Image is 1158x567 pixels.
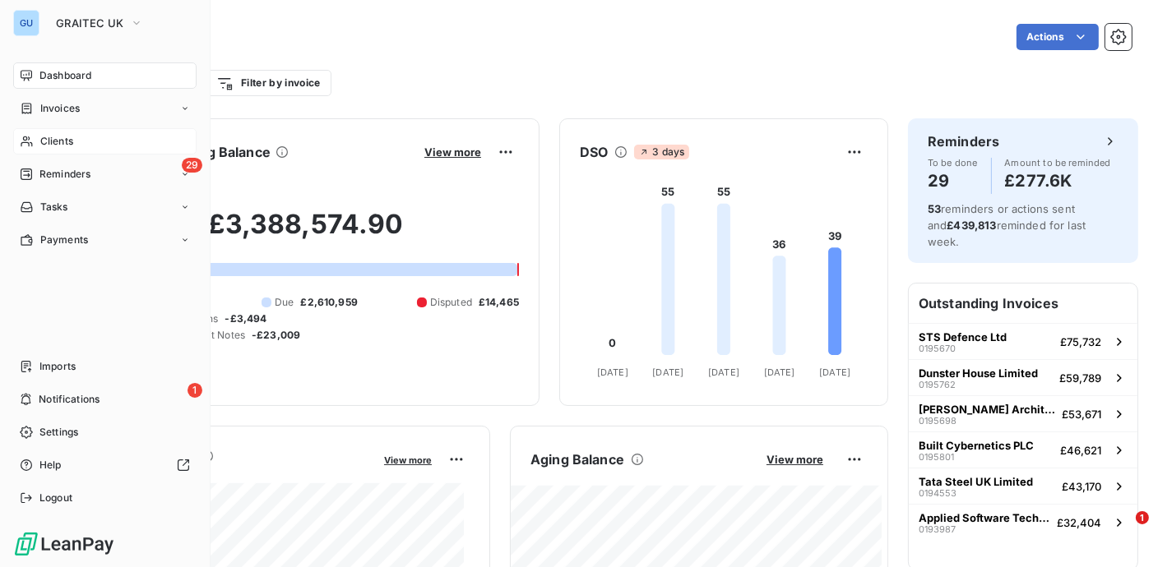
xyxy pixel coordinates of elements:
button: [PERSON_NAME] Architects Ltd0195698£53,671 [909,395,1137,431]
span: Help [39,458,62,472]
tspan: [DATE] [597,366,628,378]
h4: 29 [928,168,978,194]
span: Payments [40,233,88,247]
span: £75,732 [1060,335,1101,348]
button: Dunster House Limited0195762£59,789 [909,359,1137,395]
span: Amount to be reminded [1005,158,1111,168]
span: -£23,009 [252,328,300,343]
button: View more [379,452,437,467]
span: Clients [40,134,73,149]
span: 53 [928,202,941,215]
div: GU [13,10,39,36]
span: 0193987 [919,524,956,534]
span: £2,610,959 [300,295,358,310]
img: Logo LeanPay [13,531,115,557]
tspan: [DATE] [764,366,795,378]
span: 0194553 [919,488,957,498]
span: Applied Software Technology, LLC [919,511,1050,524]
span: 0195670 [919,343,956,353]
span: Dunster House Limited [919,366,1038,380]
tspan: [DATE] [819,366,850,378]
span: 1 [1136,511,1149,524]
span: View more [424,145,481,159]
span: Settings [39,425,78,440]
span: Due [275,295,294,310]
span: Imports [39,359,76,374]
iframe: Intercom live chat [1102,511,1142,551]
button: View more [419,145,486,159]
button: STS Defence Ltd0195670£75,732 [909,323,1137,359]
span: 0195801 [919,452,954,462]
a: Help [13,452,197,478]
span: -£3,494 [225,311,266,326]
button: Tata Steel UK Limited0194553£43,170 [909,468,1137,504]
h6: DSO [580,142,608,162]
h6: Aging Balance [530,449,624,469]
span: Tasks [40,200,68,214]
span: £14,465 [479,295,519,310]
button: Filter by invoice [206,70,331,96]
span: Invoices [40,101,80,116]
tspan: [DATE] [708,366,739,378]
button: Actions [1017,24,1099,50]
span: GRAITEC UK [56,16,123,30]
button: Built Cybernetics PLC0195801£46,621 [909,431,1137,468]
span: 0195762 [919,380,956,390]
h4: £277.6K [1005,168,1111,194]
button: Applied Software Technology, LLC0193987£32,404 [909,504,1137,540]
span: £32,404 [1057,516,1101,529]
span: 3 days [634,145,689,159]
span: [PERSON_NAME] Architects Ltd [919,403,1055,416]
span: Dashboard [39,68,91,83]
span: View more [384,454,432,466]
span: 0195698 [919,416,957,426]
h6: Outstanding Invoices [909,283,1137,323]
tspan: [DATE] [652,366,683,378]
span: £59,789 [1059,371,1101,385]
span: £43,170 [1062,480,1101,493]
span: STS Defence Ltd [919,330,1007,343]
span: reminders or actions sent and reminded for last week. [928,202,1086,248]
span: Built Cybernetics PLC [919,439,1034,452]
span: Monthly Revenue [93,466,373,483]
span: Reminders [39,167,90,182]
span: 29 [182,158,202,173]
span: To be done [928,158,978,168]
span: Disputed [430,295,472,310]
h6: Reminders [928,131,999,151]
button: View more [762,452,828,467]
span: £439,813 [947,219,996,232]
span: £46,621 [1060,444,1101,457]
span: 1 [188,383,202,398]
span: Tata Steel UK Limited [919,475,1033,488]
span: Logout [39,491,72,505]
h2: £3,388,574.90 [93,208,519,257]
span: View more [767,453,823,466]
span: £53,671 [1062,408,1101,421]
span: Notifications [39,392,100,407]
